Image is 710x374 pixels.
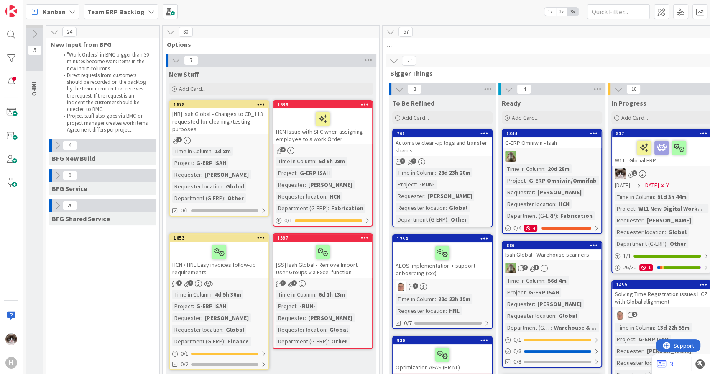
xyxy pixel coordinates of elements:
[396,294,435,304] div: Time in Column
[666,181,669,190] div: Y
[170,234,268,278] div: 1653HCN / HNL Easy invoices follow-up requirements
[558,211,595,220] div: Fabrication
[587,4,650,19] input: Quick Filter...
[621,114,648,121] span: Add Card...
[52,214,110,223] span: BFG Shared Service
[305,313,306,322] span: :
[615,346,644,356] div: Requester
[276,204,328,213] div: Department (G-ERP)
[517,84,531,94] span: 4
[635,335,636,344] span: :
[224,337,225,346] span: :
[396,180,416,189] div: Project
[276,290,315,299] div: Time in Column
[273,101,372,108] div: 1639
[623,263,637,272] span: 26 / 32
[557,311,579,320] div: Global
[52,184,87,193] span: BFG Service
[276,192,326,201] div: Requester location
[317,157,347,166] div: 5d 9h 28m
[172,313,201,322] div: Requester
[172,302,193,311] div: Project
[668,239,688,248] div: Other
[615,168,626,179] img: Kv
[503,242,601,260] div: 886Isah Global - Warehouse scanners
[172,325,222,334] div: Requester location
[505,164,544,173] div: Time in Column
[194,302,228,311] div: G-ERP ISAH
[557,211,558,220] span: :
[276,157,315,166] div: Time in Column
[522,265,528,270] span: 4
[170,234,268,242] div: 1653
[5,357,17,369] div: H
[172,170,201,179] div: Requester
[397,236,492,242] div: 1254
[393,242,492,279] div: AEOS implementation + support onboarding (xxx)
[273,100,373,227] a: 1639HCN Issue with SFC when assigning employee to a work OrderTime in Column:5d 9h 28mProject:G-E...
[213,290,243,299] div: 4d 5h 36m
[513,347,521,356] span: 0 / 8
[326,192,327,201] span: :
[273,215,372,226] div: 0/1
[222,325,224,334] span: :
[556,8,567,16] span: 2x
[276,180,305,189] div: Requester
[392,99,434,107] span: To Be Refined
[172,290,212,299] div: Time in Column
[327,192,342,201] div: HCN
[416,180,417,189] span: :
[176,137,182,142] span: 1
[407,84,421,94] span: 3
[544,8,556,16] span: 1x
[5,333,17,345] img: Kv
[174,102,268,108] div: 1678
[188,280,193,286] span: 1
[626,84,641,94] span: 18
[506,131,601,137] div: 1344
[170,348,268,359] div: 0/1
[327,325,350,334] div: Global
[503,130,601,148] div: 1344G-ERP Omniwin - Isah
[52,154,95,162] span: BFG New Build
[534,299,535,309] span: :
[296,168,298,178] span: :
[665,227,666,237] span: :
[503,263,601,273] div: TT
[273,233,373,349] a: 1597[SS] Isah Global - Remove Import User Groups via Excel functionTime in Column:6d 1h 13mProjec...
[567,8,578,16] span: 3x
[447,203,470,212] div: Global
[225,193,246,203] div: Other
[546,164,572,173] div: 20d 28m
[326,325,327,334] span: :
[446,203,447,212] span: :
[503,335,601,345] div: 0/1
[298,168,332,178] div: G-ERP ISAH
[296,302,298,311] span: :
[447,215,449,224] span: :
[505,188,534,197] div: Requester
[179,27,193,37] span: 80
[503,249,601,260] div: Isah Global - Warehouse scanners
[449,215,469,224] div: Other
[435,168,436,177] span: :
[174,235,268,241] div: 1653
[505,323,551,332] div: Department (G-ERP)
[328,204,329,213] span: :
[51,40,149,49] span: New Input from BFG
[224,182,246,191] div: Global
[194,158,228,168] div: G-ERP ISAH
[398,27,413,37] span: 57
[169,70,199,78] span: New Stuff
[667,239,668,248] span: :
[615,335,635,344] div: Project
[655,323,692,332] div: 13d 22h 55m
[176,280,182,286] span: 1
[276,302,296,311] div: Project
[402,114,429,121] span: Add Card...
[392,234,493,329] a: 1254AEOS implementation + support onboarding (xxx)lDTime in Column:28d 23h 19mRequester location:...
[505,199,555,209] div: Requester location
[505,311,555,320] div: Requester location
[62,27,77,37] span: 24
[393,235,492,279] div: 1254AEOS implementation + support onboarding (xxx)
